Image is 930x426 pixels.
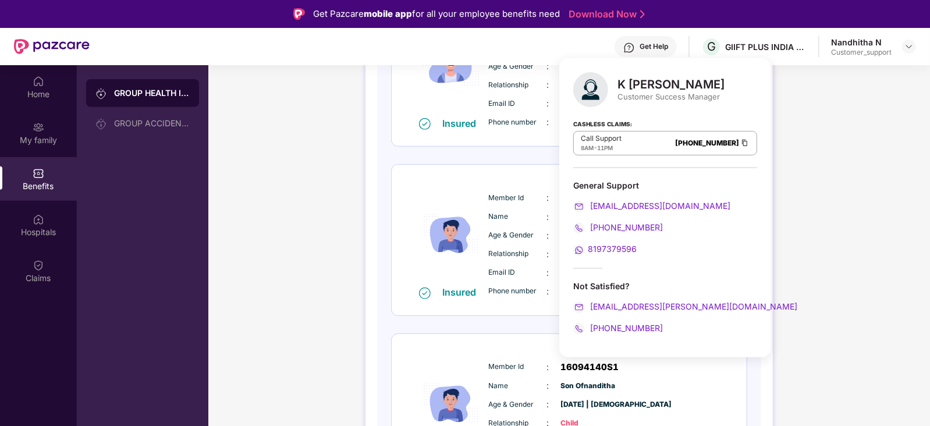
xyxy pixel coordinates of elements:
a: 8197379596 [573,244,637,254]
span: G [707,40,716,54]
img: svg+xml;base64,PHN2ZyBpZD0iQ2xhaW0iIHhtbG5zPSJodHRwOi8vd3d3LnczLm9yZy8yMDAwL3N2ZyIgd2lkdGg9IjIwIi... [33,260,44,271]
img: svg+xml;base64,PHN2ZyB3aWR0aD0iMjAiIGhlaWdodD0iMjAiIHZpZXdCb3g9IjAgMCAyMCAyMCIgZmlsbD0ibm9uZSIgeG... [33,122,44,133]
span: : [547,60,549,73]
a: Download Now [569,8,641,20]
span: 16094140S1 [561,360,619,374]
p: Call Support [581,134,622,143]
img: svg+xml;base64,PHN2ZyBpZD0iQmVuZWZpdHMiIHhtbG5zPSJodHRwOi8vd3d3LnczLm9yZy8yMDAwL3N2ZyIgd2lkdGg9Ij... [33,168,44,179]
span: : [547,267,549,279]
span: : [547,248,549,261]
img: svg+xml;base64,PHN2ZyBpZD0iSG9tZSIgeG1sbnM9Imh0dHA6Ly93d3cudzMub3JnLzIwMDAvc3ZnIiB3aWR0aD0iMjAiIG... [33,76,44,87]
img: svg+xml;base64,PHN2ZyBpZD0iRHJvcGRvd24tMzJ4MzIiIHhtbG5zPSJodHRwOi8vd3d3LnczLm9yZy8yMDAwL3N2ZyIgd2... [904,42,914,51]
a: [PHONE_NUMBER] [573,323,663,333]
span: 8AM [581,144,594,151]
a: [PHONE_NUMBER] [573,222,663,232]
a: [EMAIL_ADDRESS][DOMAIN_NAME] [573,201,730,211]
span: Name [489,381,547,392]
img: svg+xml;base64,PHN2ZyB4bWxucz0iaHR0cDovL3d3dy53My5vcmcvMjAwMC9zdmciIHdpZHRoPSIxNiIgaGVpZ2h0PSIxNi... [419,118,431,130]
span: : [547,97,549,110]
span: : [547,211,549,223]
img: svg+xml;base64,PHN2ZyB4bWxucz0iaHR0cDovL3d3dy53My5vcmcvMjAwMC9zdmciIHdpZHRoPSIyMCIgaGVpZ2h0PSIyMC... [573,201,585,212]
div: General Support [573,180,757,191]
span: Phone number [489,117,547,128]
span: Age & Gender [489,61,547,72]
img: svg+xml;base64,PHN2ZyB4bWxucz0iaHR0cDovL3d3dy53My5vcmcvMjAwMC9zdmciIHdpZHRoPSIxNiIgaGVpZ2h0PSIxNi... [419,287,431,299]
span: Age & Gender [489,230,547,241]
span: [DATE] | [DEMOGRAPHIC_DATA] [561,399,619,410]
div: Not Satisfied? [573,281,757,335]
div: GROUP ACCIDENTAL INSURANCE [114,119,190,128]
span: [EMAIL_ADDRESS][PERSON_NAME][DOMAIN_NAME] [588,301,797,311]
div: Get Pazcare for all your employee benefits need [313,7,560,21]
span: Email ID [489,267,547,278]
img: New Pazcare Logo [14,39,90,54]
div: GIIFT PLUS INDIA PRIVATE LIMITED [725,41,807,52]
div: Customer_support [831,48,892,57]
div: Not Satisfied? [573,281,757,292]
div: Get Help [640,42,668,51]
img: svg+xml;base64,PHN2ZyB4bWxucz0iaHR0cDovL3d3dy53My5vcmcvMjAwMC9zdmciIHdpZHRoPSIyMCIgaGVpZ2h0PSIyMC... [573,244,585,256]
img: svg+xml;base64,PHN2ZyBpZD0iSG9zcGl0YWxzIiB4bWxucz0iaHR0cDovL3d3dy53My5vcmcvMjAwMC9zdmciIHdpZHRoPS... [33,214,44,225]
span: Name [489,211,547,222]
img: Logo [293,8,305,20]
div: GROUP HEALTH INSURANCE [114,87,190,99]
img: Stroke [640,8,645,20]
span: 8197379596 [588,244,637,254]
span: : [547,191,549,204]
img: svg+xml;base64,PHN2ZyB4bWxucz0iaHR0cDovL3d3dy53My5vcmcvMjAwMC9zdmciIHhtbG5zOnhsaW5rPSJodHRwOi8vd3... [573,72,608,107]
img: svg+xml;base64,PHN2ZyB4bWxucz0iaHR0cDovL3d3dy53My5vcmcvMjAwMC9zdmciIHdpZHRoPSIyMCIgaGVpZ2h0PSIyMC... [573,301,585,313]
img: svg+xml;base64,PHN2ZyB4bWxucz0iaHR0cDovL3d3dy53My5vcmcvMjAwMC9zdmciIHdpZHRoPSIyMCIgaGVpZ2h0PSIyMC... [573,323,585,335]
div: Customer Success Manager [617,91,725,102]
strong: Cashless Claims: [573,117,632,130]
div: Nandhitha N [831,37,892,48]
span: 11PM [597,144,613,151]
img: svg+xml;base64,PHN2ZyB4bWxucz0iaHR0cDovL3d3dy53My5vcmcvMjAwMC9zdmciIHdpZHRoPSIyMCIgaGVpZ2h0PSIyMC... [573,222,585,234]
img: svg+xml;base64,PHN2ZyBpZD0iSGVscC0zMngzMiIgeG1sbnM9Imh0dHA6Ly93d3cudzMub3JnLzIwMDAvc3ZnIiB3aWR0aD... [623,42,635,54]
strong: mobile app [364,8,412,19]
span: Son Ofnanditha [561,381,619,392]
div: General Support [573,180,757,256]
span: Phone number [489,286,547,297]
span: : [547,116,549,129]
img: Clipboard Icon [740,138,750,148]
div: Insured [442,118,483,129]
div: K [PERSON_NAME] [617,77,725,91]
span: [PHONE_NUMBER] [588,323,663,333]
span: : [547,229,549,242]
span: : [547,79,549,91]
div: - [581,143,622,152]
a: [EMAIL_ADDRESS][PERSON_NAME][DOMAIN_NAME] [573,301,797,311]
img: icon [416,182,486,286]
span: : [547,379,549,392]
span: Email ID [489,98,547,109]
span: [PHONE_NUMBER] [588,222,663,232]
div: Insured [442,286,483,298]
span: Relationship [489,248,547,260]
span: Member Id [489,361,547,372]
span: : [547,361,549,374]
span: : [547,285,549,298]
span: Relationship [489,80,547,91]
span: Member Id [489,193,547,204]
span: : [547,398,549,411]
img: svg+xml;base64,PHN2ZyB3aWR0aD0iMjAiIGhlaWdodD0iMjAiIHZpZXdCb3g9IjAgMCAyMCAyMCIgZmlsbD0ibm9uZSIgeG... [95,118,107,130]
span: [EMAIL_ADDRESS][DOMAIN_NAME] [588,201,730,211]
a: [PHONE_NUMBER] [675,139,739,147]
span: Age & Gender [489,399,547,410]
img: svg+xml;base64,PHN2ZyB3aWR0aD0iMjAiIGhlaWdodD0iMjAiIHZpZXdCb3g9IjAgMCAyMCAyMCIgZmlsbD0ibm9uZSIgeG... [95,88,107,100]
